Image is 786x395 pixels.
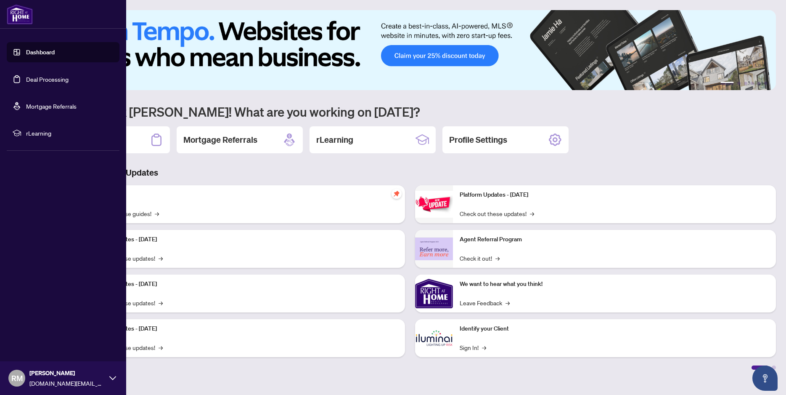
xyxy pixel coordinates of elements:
[737,82,741,85] button: 2
[88,190,398,200] p: Self-Help
[764,82,767,85] button: 6
[752,366,778,391] button: Open asap
[159,298,163,307] span: →
[744,82,747,85] button: 3
[415,275,453,312] img: We want to hear what you think!
[460,254,500,263] a: Check it out!→
[159,254,163,263] span: →
[530,209,534,218] span: →
[460,190,770,200] p: Platform Updates - [DATE]
[505,298,510,307] span: →
[316,134,353,146] h2: rLearning
[88,235,398,244] p: Platform Updates - [DATE]
[460,235,770,244] p: Agent Referral Program
[29,368,105,378] span: [PERSON_NAME]
[44,167,776,179] h3: Brokerage & Industry Updates
[392,189,402,199] span: pushpin
[44,104,776,120] h1: Welcome back [PERSON_NAME]! What are you working on [DATE]?
[11,372,23,384] span: RM
[460,298,510,307] a: Leave Feedback→
[415,319,453,357] img: Identify your Client
[155,209,159,218] span: →
[460,209,534,218] a: Check out these updates!→
[7,4,33,24] img: logo
[159,343,163,352] span: →
[26,48,55,56] a: Dashboard
[26,75,69,83] a: Deal Processing
[44,10,776,90] img: Slide 0
[460,280,770,289] p: We want to hear what you think!
[460,343,486,352] a: Sign In!→
[26,102,77,110] a: Mortgage Referrals
[29,379,105,388] span: [DOMAIN_NAME][EMAIL_ADDRESS][DOMAIN_NAME]
[460,324,770,334] p: Identify your Client
[88,324,398,334] p: Platform Updates - [DATE]
[495,254,500,263] span: →
[720,82,734,85] button: 1
[751,82,754,85] button: 4
[26,128,114,138] span: rLearning
[415,191,453,217] img: Platform Updates - June 23, 2025
[88,280,398,289] p: Platform Updates - [DATE]
[415,238,453,261] img: Agent Referral Program
[482,343,486,352] span: →
[757,82,761,85] button: 5
[183,134,257,146] h2: Mortgage Referrals
[449,134,507,146] h2: Profile Settings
